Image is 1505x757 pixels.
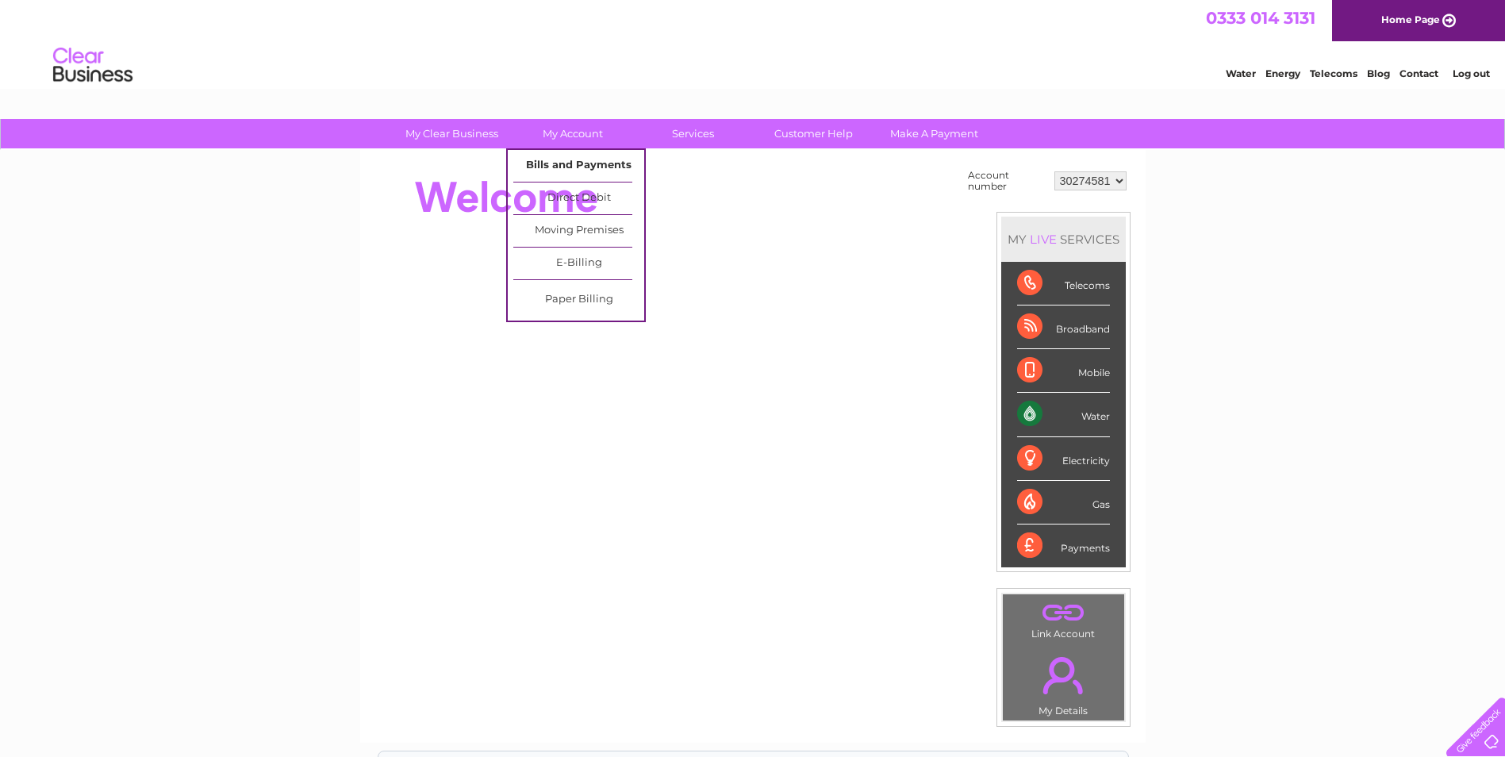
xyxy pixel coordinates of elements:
[513,248,644,279] a: E-Billing
[1017,349,1110,393] div: Mobile
[1367,67,1390,79] a: Blog
[52,41,133,90] img: logo.png
[513,284,644,316] a: Paper Billing
[869,119,1000,148] a: Make A Payment
[513,150,644,182] a: Bills and Payments
[1226,67,1256,79] a: Water
[1027,232,1060,247] div: LIVE
[1001,217,1126,262] div: MY SERVICES
[1017,305,1110,349] div: Broadband
[378,9,1128,77] div: Clear Business is a trading name of Verastar Limited (registered in [GEOGRAPHIC_DATA] No. 3667643...
[1017,437,1110,481] div: Electricity
[1017,525,1110,567] div: Payments
[513,183,644,214] a: Direct Debit
[513,215,644,247] a: Moving Premises
[1206,8,1315,28] a: 0333 014 3131
[507,119,638,148] a: My Account
[628,119,758,148] a: Services
[1017,262,1110,305] div: Telecoms
[1007,647,1120,703] a: .
[964,166,1050,196] td: Account number
[1310,67,1357,79] a: Telecoms
[1265,67,1300,79] a: Energy
[1017,393,1110,436] div: Water
[1399,67,1438,79] a: Contact
[1002,644,1125,721] td: My Details
[386,119,517,148] a: My Clear Business
[1002,594,1125,644] td: Link Account
[1007,598,1120,626] a: .
[748,119,879,148] a: Customer Help
[1017,481,1110,525] div: Gas
[1453,67,1490,79] a: Log out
